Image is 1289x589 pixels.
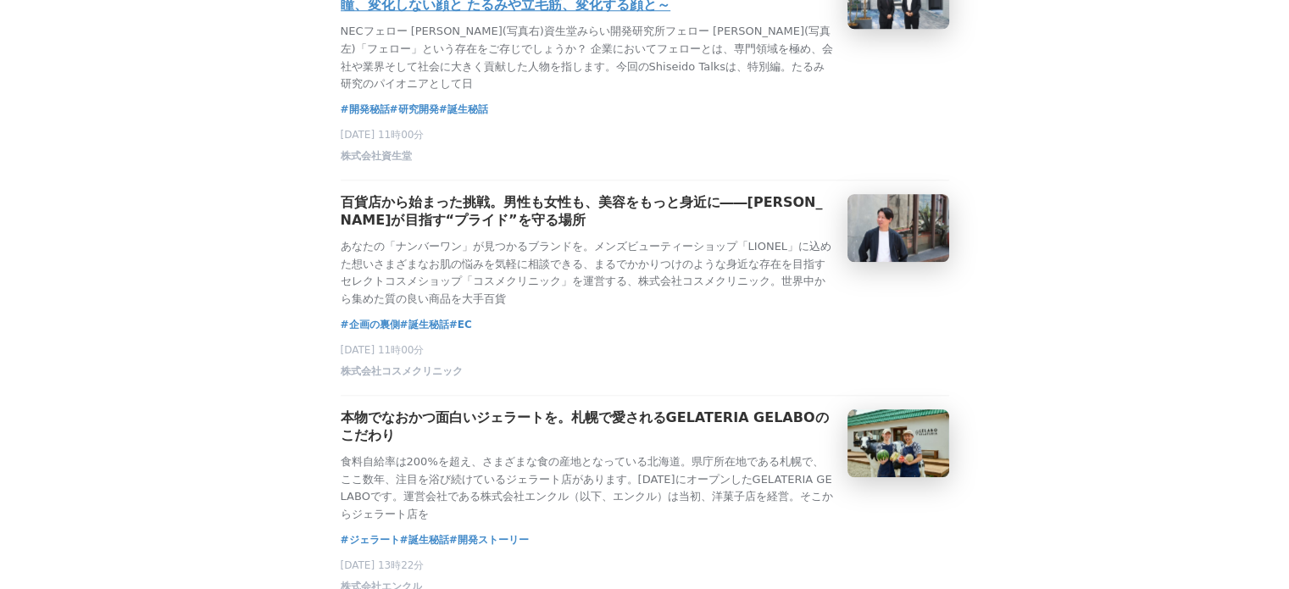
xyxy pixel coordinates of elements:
span: 株式会社コスメクリニック [341,364,463,379]
a: #ジェラート [341,531,400,548]
a: #誕生秘話 [439,101,488,118]
a: #開発秘話 [341,101,390,118]
a: 百貨店から始まった挑戦。男性も女性も、美容をもっと身近に――[PERSON_NAME]が目指す“プライド”を守る場所あなたの「ナンバーワン」が見つかるブランドを。メンズビューティーショップ「LI... [341,194,949,308]
a: #誕生秘話 [400,316,449,333]
a: #開発ストーリー [449,531,529,548]
a: #EC [449,316,472,333]
p: [DATE] 11時00分 [341,343,949,358]
a: 株式会社資生堂 [341,154,412,166]
a: 株式会社コスメクリニック [341,370,463,381]
p: NECフェロー [PERSON_NAME](写真右)資生堂みらい開発研究所フェロー [PERSON_NAME](写真左)「フェロー」という存在をご存じでしょうか？ 企業においてフェローとは、専門... [341,23,834,93]
a: #誕生秘話 [400,531,449,548]
h3: 本物でなおかつ面白いジェラートを。札幌で愛されるGELATERIA GELABOのこだわり [341,409,834,445]
h3: 百貨店から始まった挑戦。男性も女性も、美容をもっと身近に――[PERSON_NAME]が目指す“プライド”を守る場所 [341,194,834,230]
a: #企画の裏側 [341,316,400,333]
a: #研究開発 [390,101,439,118]
p: あなたの「ナンバーワン」が見つかるブランドを。メンズビューティーショップ「LIONEL」に込めた想いさまざまなお肌の悩みを気軽に相談できる、まるでかかりつけのような身近な存在を目指すセレクトコス... [341,238,834,308]
span: 株式会社資生堂 [341,149,412,164]
p: [DATE] 13時22分 [341,558,949,573]
p: 食料自給率は200%を超え、さまざまな食の産地となっている北海道。県庁所在地である札幌で、ここ数年、注目を浴び続けているジェラート店があります。[DATE]にオープンしたGELATERIA GE... [341,453,834,524]
a: 本物でなおかつ面白いジェラートを。札幌で愛されるGELATERIA GELABOのこだわり食料自給率は200%を超え、さまざまな食の産地となっている北海道。県庁所在地である札幌で、ここ数年、注目... [341,409,949,524]
p: [DATE] 11時00分 [341,128,949,142]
